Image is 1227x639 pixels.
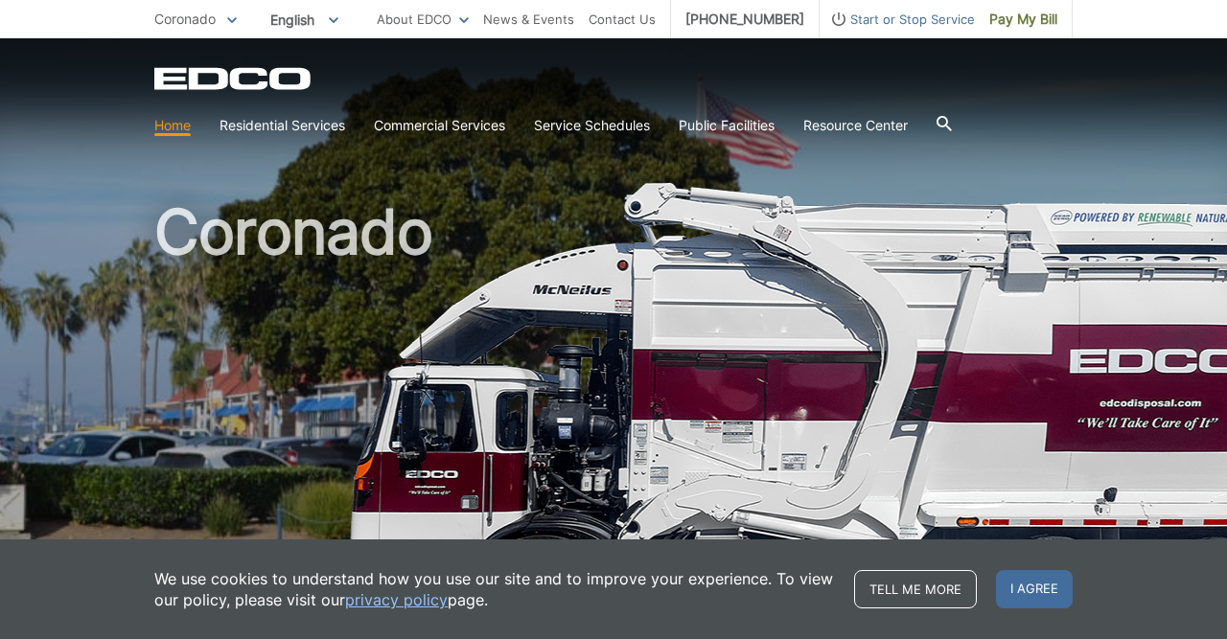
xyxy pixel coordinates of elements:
h1: Coronado [154,201,1073,622]
span: Coronado [154,11,216,27]
a: News & Events [483,9,574,30]
a: Resource Center [803,115,908,136]
span: I agree [996,570,1073,608]
a: Home [154,115,191,136]
a: Tell me more [854,570,977,608]
span: Pay My Bill [989,9,1057,30]
a: Commercial Services [374,115,505,136]
a: Service Schedules [534,115,650,136]
a: EDCD logo. Return to the homepage. [154,67,313,90]
span: English [256,4,353,35]
a: Public Facilities [679,115,775,136]
p: We use cookies to understand how you use our site and to improve your experience. To view our pol... [154,568,835,610]
a: privacy policy [345,589,448,610]
a: Contact Us [589,9,656,30]
a: Residential Services [220,115,345,136]
a: About EDCO [377,9,469,30]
